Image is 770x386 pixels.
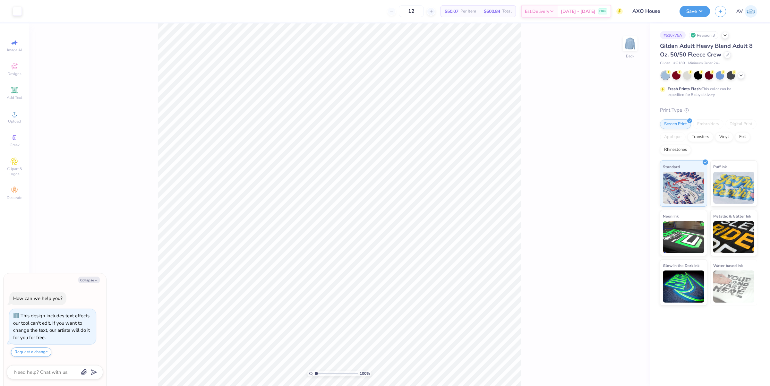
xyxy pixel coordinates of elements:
img: Standard [663,172,704,204]
span: Total [502,8,512,15]
input: Untitled Design [628,5,675,18]
img: Neon Ink [663,221,704,253]
span: Designs [7,71,21,76]
span: $600.84 [484,8,500,15]
span: Per Item [460,8,476,15]
span: Puff Ink [713,163,727,170]
button: Save [680,6,710,17]
span: Decorate [7,195,22,200]
span: Metallic & Glitter Ink [713,213,751,219]
span: Clipart & logos [3,166,26,176]
span: Gildan [660,61,670,66]
img: Aargy Velasco [745,5,757,18]
div: Rhinestones [660,145,691,155]
img: Puff Ink [713,172,755,204]
div: This design includes text effects our tool can't edit. If you want to change the text, our artist... [13,313,90,341]
div: Digital Print [725,119,757,129]
img: Glow in the Dark Ink [663,270,704,303]
a: AV [736,5,757,18]
div: Embroidery [693,119,723,129]
button: Request a change [11,347,51,357]
div: Foil [735,132,750,142]
span: 100 % [360,371,370,376]
div: Print Type [660,107,757,114]
strong: Fresh Prints Flash: [668,86,702,91]
div: How can we help you? [13,295,63,302]
span: Upload [8,119,21,124]
div: This color can be expedited for 5 day delivery. [668,86,747,98]
span: Image AI [7,47,22,53]
span: Standard [663,163,680,170]
span: Est. Delivery [525,8,549,15]
span: Neon Ink [663,213,679,219]
img: Water based Ink [713,270,755,303]
img: Metallic & Glitter Ink [713,221,755,253]
div: Back [626,53,634,59]
span: # G180 [673,61,685,66]
div: Applique [660,132,686,142]
span: Greek [10,142,20,148]
div: Transfers [688,132,713,142]
div: Screen Print [660,119,691,129]
span: Gildan Adult Heavy Blend Adult 8 Oz. 50/50 Fleece Crew [660,42,753,58]
span: FREE [599,9,606,13]
button: Collapse [78,277,100,283]
span: AV [736,8,743,15]
span: Minimum Order: 24 + [688,61,720,66]
span: Water based Ink [713,262,743,269]
div: # 510775A [660,31,686,39]
span: Glow in the Dark Ink [663,262,699,269]
span: Add Text [7,95,22,100]
div: Revision 3 [689,31,718,39]
span: $50.07 [445,8,458,15]
span: [DATE] - [DATE] [561,8,595,15]
div: Vinyl [715,132,733,142]
img: Back [624,37,637,50]
input: – – [399,5,424,17]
